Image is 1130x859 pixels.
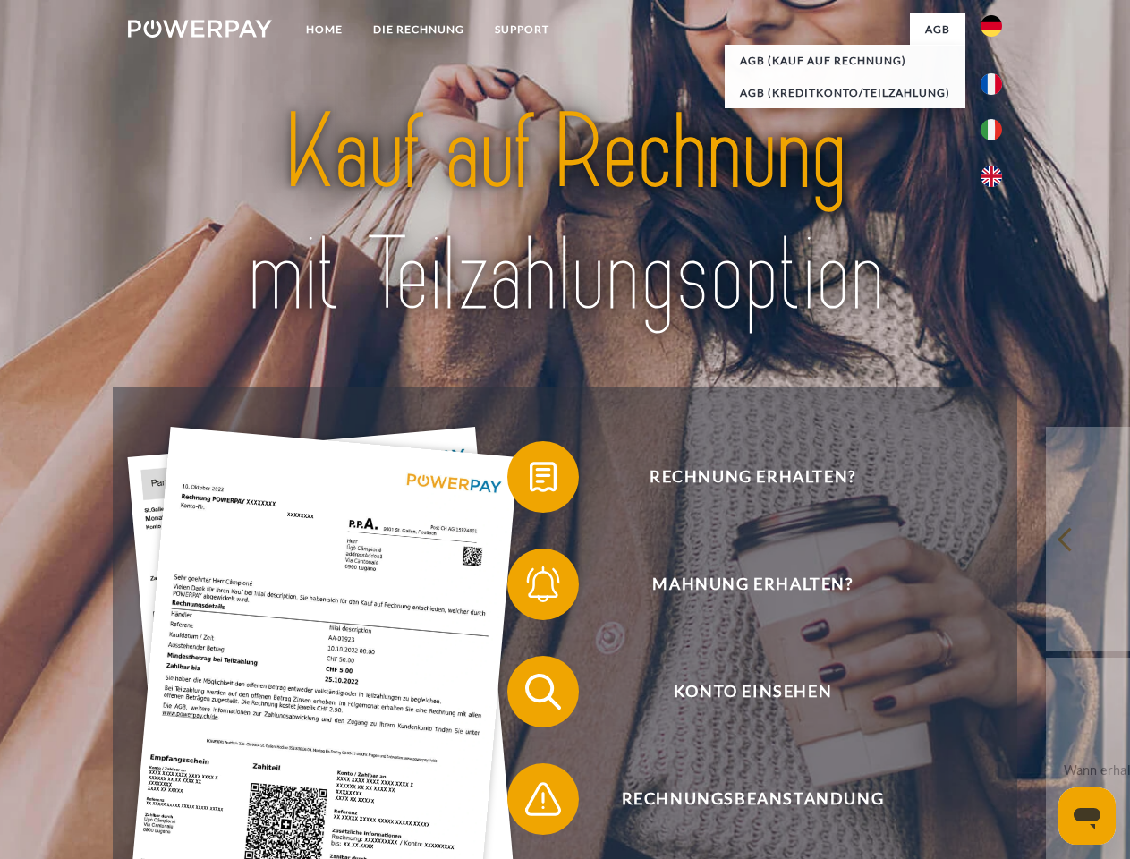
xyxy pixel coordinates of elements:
[521,777,565,821] img: qb_warning.svg
[725,77,965,109] a: AGB (Kreditkonto/Teilzahlung)
[1058,787,1116,845] iframe: Schaltfläche zum Öffnen des Messaging-Fensters
[981,15,1002,37] img: de
[521,669,565,714] img: qb_search.svg
[507,441,973,513] button: Rechnung erhalten?
[507,656,973,727] button: Konto einsehen
[533,549,972,620] span: Mahnung erhalten?
[533,656,972,727] span: Konto einsehen
[981,119,1002,140] img: it
[521,562,565,607] img: qb_bell.svg
[521,455,565,499] img: qb_bill.svg
[981,73,1002,95] img: fr
[533,441,972,513] span: Rechnung erhalten?
[128,20,272,38] img: logo-powerpay-white.svg
[171,86,959,343] img: title-powerpay_de.svg
[507,549,973,620] button: Mahnung erhalten?
[533,763,972,835] span: Rechnungsbeanstandung
[725,45,965,77] a: AGB (Kauf auf Rechnung)
[291,13,358,46] a: Home
[480,13,565,46] a: SUPPORT
[507,763,973,835] button: Rechnungsbeanstandung
[358,13,480,46] a: DIE RECHNUNG
[910,13,965,46] a: agb
[981,166,1002,187] img: en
